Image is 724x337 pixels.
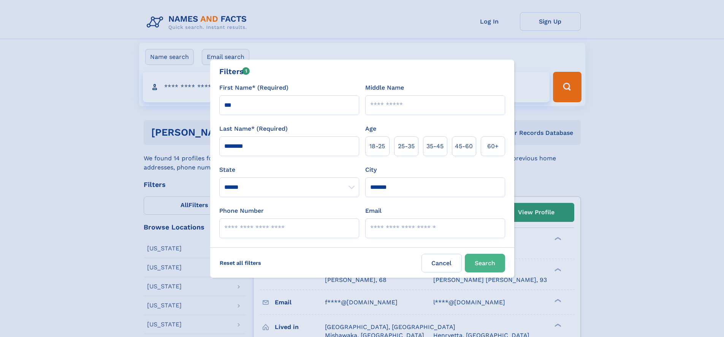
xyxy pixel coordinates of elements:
[465,254,505,272] button: Search
[365,206,382,215] label: Email
[219,66,250,77] div: Filters
[426,142,444,151] span: 35‑45
[365,83,404,92] label: Middle Name
[398,142,415,151] span: 25‑35
[219,206,264,215] label: Phone Number
[487,142,499,151] span: 60+
[219,83,288,92] label: First Name* (Required)
[365,165,377,174] label: City
[365,124,376,133] label: Age
[421,254,462,272] label: Cancel
[219,165,359,174] label: State
[455,142,473,151] span: 45‑60
[215,254,266,272] label: Reset all filters
[219,124,288,133] label: Last Name* (Required)
[369,142,385,151] span: 18‑25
